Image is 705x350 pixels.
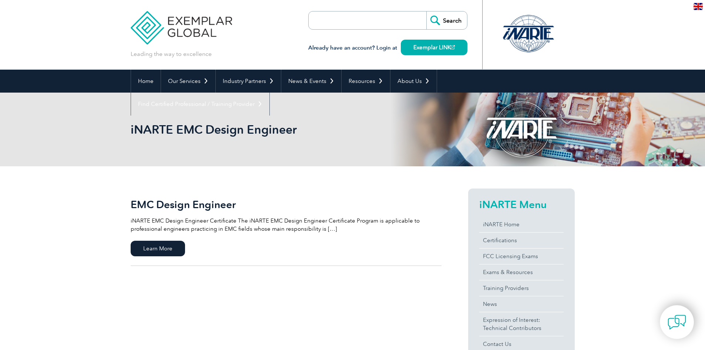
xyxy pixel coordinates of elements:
[342,70,390,93] a: Resources
[216,70,281,93] a: Industry Partners
[479,199,564,210] h2: iNARTE Menu
[131,70,161,93] a: Home
[390,70,437,93] a: About Us
[668,313,686,331] img: contact-chat.png
[131,217,442,233] p: iNARTE EMC Design Engineer Certificate The iNARTE EMC Design Engineer Certificate Program is appl...
[131,122,415,137] h1: iNARTE EMC Design Engineer
[479,233,564,248] a: Certifications
[131,93,269,116] a: Find Certified Professional / Training Provider
[479,296,564,312] a: News
[479,312,564,336] a: Expression of Interest:Technical Contributors
[308,43,467,53] h3: Already have an account? Login at
[131,50,212,58] p: Leading the way to excellence
[479,280,564,296] a: Training Providers
[131,241,185,256] span: Learn More
[281,70,341,93] a: News & Events
[426,11,467,29] input: Search
[694,3,703,10] img: en
[479,264,564,280] a: Exams & Resources
[479,217,564,232] a: iNARTE Home
[451,45,455,49] img: open_square.png
[401,40,467,55] a: Exemplar LINK
[131,189,442,266] a: EMC Design Engineer iNARTE EMC Design Engineer Certificate The iNARTE EMC Design Engineer Certifi...
[479,249,564,264] a: FCC Licensing Exams
[161,70,215,93] a: Our Services
[131,199,442,210] h2: EMC Design Engineer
